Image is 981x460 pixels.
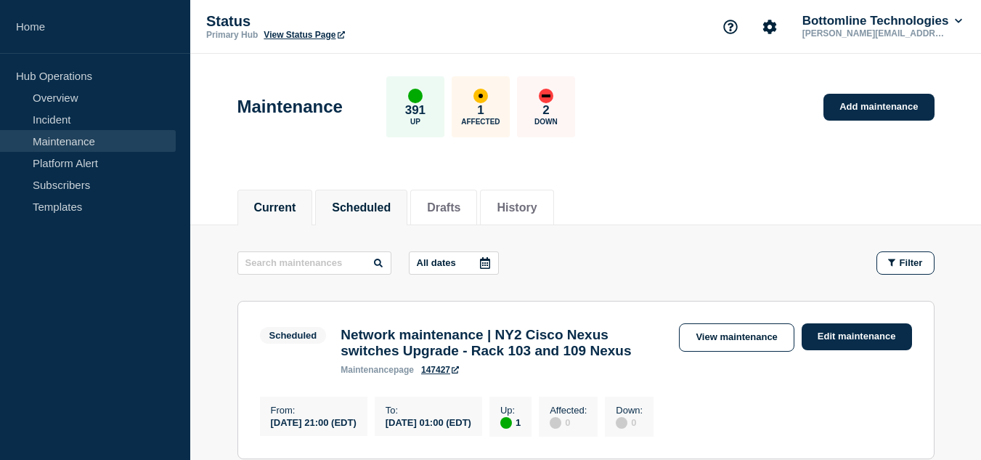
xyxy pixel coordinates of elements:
[876,251,935,275] button: Filter
[616,405,643,416] p: Down :
[461,118,500,126] p: Affected
[715,12,746,42] button: Support
[500,416,521,429] div: 1
[542,103,549,118] p: 2
[386,405,471,416] p: To :
[616,417,627,429] div: disabled
[799,28,951,39] p: [PERSON_NAME][EMAIL_ADDRESS][PERSON_NAME][DOMAIN_NAME]
[332,201,391,214] button: Scheduled
[254,201,296,214] button: Current
[497,201,537,214] button: History
[477,103,484,118] p: 1
[237,251,391,275] input: Search maintenances
[410,118,420,126] p: Up
[539,89,553,103] div: down
[900,257,923,268] span: Filter
[264,30,344,40] a: View Status Page
[386,416,471,428] div: [DATE] 01:00 (EDT)
[802,323,912,350] a: Edit maintenance
[269,330,317,341] div: Scheduled
[271,405,357,416] p: From :
[409,251,499,275] button: All dates
[823,94,934,121] a: Add maintenance
[550,417,561,429] div: disabled
[550,416,587,429] div: 0
[754,12,785,42] button: Account settings
[271,416,357,428] div: [DATE] 21:00 (EDT)
[206,30,258,40] p: Primary Hub
[534,118,558,126] p: Down
[405,103,426,118] p: 391
[679,323,794,352] a: View maintenance
[500,405,521,416] p: Up :
[341,327,664,359] h3: Network maintenance | NY2 Cisco Nexus switches Upgrade - Rack 103 and 109 Nexus
[206,13,497,30] p: Status
[417,257,456,268] p: All dates
[408,89,423,103] div: up
[616,416,643,429] div: 0
[341,365,414,375] p: page
[473,89,488,103] div: affected
[500,417,512,429] div: up
[550,405,587,416] p: Affected :
[237,97,343,117] h1: Maintenance
[799,14,965,28] button: Bottomline Technologies
[421,365,459,375] a: 147427
[341,365,394,375] span: maintenance
[427,201,460,214] button: Drafts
